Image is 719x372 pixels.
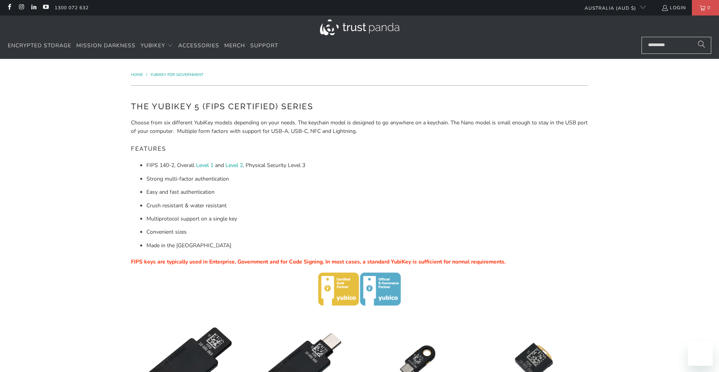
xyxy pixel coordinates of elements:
span: Support [250,42,278,49]
a: Level 2 [225,162,243,169]
a: Trust Panda Australia on Instagram [18,5,24,11]
span: Merch [224,42,245,49]
span: Mission Darkness [76,42,136,49]
a: Trust Panda Australia on LinkedIn [30,5,37,11]
a: Home [131,72,144,77]
a: Encrypted Storage [8,37,71,55]
span: Accessories [178,42,219,49]
a: Support [250,37,278,55]
span: Home [131,72,143,77]
span: Encrypted Storage [8,42,71,49]
a: Trust Panda Australia on YouTube [42,5,49,11]
li: Strong multi-factor authentication [146,175,588,183]
a: 1300 072 632 [55,3,89,12]
li: Multiprotocol support on a single key [146,215,588,223]
li: Convenient sizes [146,228,588,236]
a: Login [661,3,686,12]
h5: Features [131,142,588,156]
a: Accessories [178,37,219,55]
h2: The YubiKey 5 (FIPS Certified) Series [131,100,588,113]
li: Easy and fast authentication [146,188,588,196]
a: Trust Panda Australia on Facebook [6,5,12,11]
a: Mission Darkness [76,37,136,55]
a: Merch [224,37,245,55]
button: Search [692,37,711,54]
input: Search... [642,37,711,54]
span: / [146,72,147,77]
a: YubiKey for Government [150,72,203,77]
img: Trust Panda Australia [320,19,399,35]
a: Level 1 [196,162,213,169]
span: YubiKey [141,42,165,49]
span: FIPS keys are typically used in Enterprise, Government and for Code Signing. In most cases, a sta... [131,258,506,265]
li: Made in the [GEOGRAPHIC_DATA] [146,241,588,250]
nav: Translation missing: en.navigation.header.main_nav [8,37,278,55]
li: Crush resistant & water resistant [146,201,588,210]
p: Choose from six different YubiKey models depending on your needs. The keychain model is designed ... [131,119,588,136]
summary: YubiKey [141,37,173,55]
li: FIPS 140-2, Overall and , Physical Security Level 3 [146,161,588,170]
iframe: Button to launch messaging window [688,341,713,366]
